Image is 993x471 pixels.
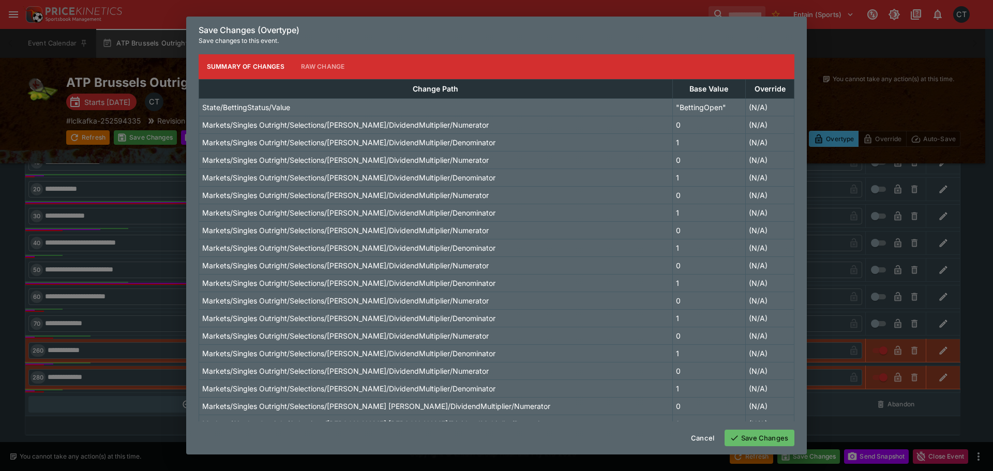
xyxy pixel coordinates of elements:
[202,383,495,394] p: Markets/Singles Outright/Selections/[PERSON_NAME]/DividendMultiplier/Denominator
[746,169,794,186] td: (N/A)
[672,274,745,292] td: 1
[746,239,794,256] td: (N/A)
[672,327,745,344] td: 0
[672,256,745,274] td: 0
[202,330,489,341] p: Markets/Singles Outright/Selections/[PERSON_NAME]/DividendMultiplier/Numerator
[202,207,495,218] p: Markets/Singles Outright/Selections/[PERSON_NAME]/DividendMultiplier/Denominator
[746,116,794,133] td: (N/A)
[672,186,745,204] td: 0
[202,137,495,148] p: Markets/Singles Outright/Selections/[PERSON_NAME]/DividendMultiplier/Denominator
[202,418,557,429] p: Markets/Singles Outright/Selections/[PERSON_NAME] [PERSON_NAME]/DividendMultiplier/Denominator
[725,430,794,446] button: Save Changes
[746,186,794,204] td: (N/A)
[202,401,550,412] p: Markets/Singles Outright/Selections/[PERSON_NAME] [PERSON_NAME]/DividendMultiplier/Numerator
[672,98,745,116] td: "BettingOpen"
[746,204,794,221] td: (N/A)
[746,151,794,169] td: (N/A)
[672,362,745,379] td: 0
[202,278,495,288] p: Markets/Singles Outright/Selections/[PERSON_NAME]/DividendMultiplier/Denominator
[202,172,495,183] p: Markets/Singles Outright/Selections/[PERSON_NAME]/DividendMultiplier/Denominator
[672,204,745,221] td: 1
[202,155,489,165] p: Markets/Singles Outright/Selections/[PERSON_NAME]/DividendMultiplier/Numerator
[672,79,745,98] th: Base Value
[672,292,745,309] td: 0
[746,327,794,344] td: (N/A)
[202,348,495,359] p: Markets/Singles Outright/Selections/[PERSON_NAME]/DividendMultiplier/Denominator
[199,36,794,46] p: Save changes to this event.
[202,295,489,306] p: Markets/Singles Outright/Selections/[PERSON_NAME]/DividendMultiplier/Numerator
[293,54,353,79] button: Raw Change
[746,362,794,379] td: (N/A)
[746,256,794,274] td: (N/A)
[672,116,745,133] td: 0
[199,25,794,36] h6: Save Changes (Overtype)
[672,151,745,169] td: 0
[746,221,794,239] td: (N/A)
[202,225,489,236] p: Markets/Singles Outright/Selections/[PERSON_NAME]/DividendMultiplier/Numerator
[672,221,745,239] td: 0
[746,292,794,309] td: (N/A)
[746,79,794,98] th: Override
[199,54,293,79] button: Summary of Changes
[746,309,794,327] td: (N/A)
[202,260,489,271] p: Markets/Singles Outright/Selections/[PERSON_NAME]/DividendMultiplier/Numerator
[672,379,745,397] td: 1
[746,274,794,292] td: (N/A)
[746,379,794,397] td: (N/A)
[672,415,745,432] td: 1
[672,169,745,186] td: 1
[746,415,794,432] td: (N/A)
[199,79,673,98] th: Change Path
[746,98,794,116] td: (N/A)
[202,102,290,113] p: State/BettingStatus/Value
[746,133,794,151] td: (N/A)
[202,119,489,130] p: Markets/Singles Outright/Selections/[PERSON_NAME]/DividendMultiplier/Numerator
[746,344,794,362] td: (N/A)
[746,397,794,415] td: (N/A)
[672,397,745,415] td: 0
[202,313,495,324] p: Markets/Singles Outright/Selections/[PERSON_NAME]/DividendMultiplier/Denominator
[672,309,745,327] td: 1
[672,133,745,151] td: 1
[202,190,489,201] p: Markets/Singles Outright/Selections/[PERSON_NAME]/DividendMultiplier/Numerator
[202,242,495,253] p: Markets/Singles Outright/Selections/[PERSON_NAME]/DividendMultiplier/Denominator
[672,239,745,256] td: 1
[672,344,745,362] td: 1
[685,430,720,446] button: Cancel
[202,366,489,376] p: Markets/Singles Outright/Selections/[PERSON_NAME]/DividendMultiplier/Numerator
